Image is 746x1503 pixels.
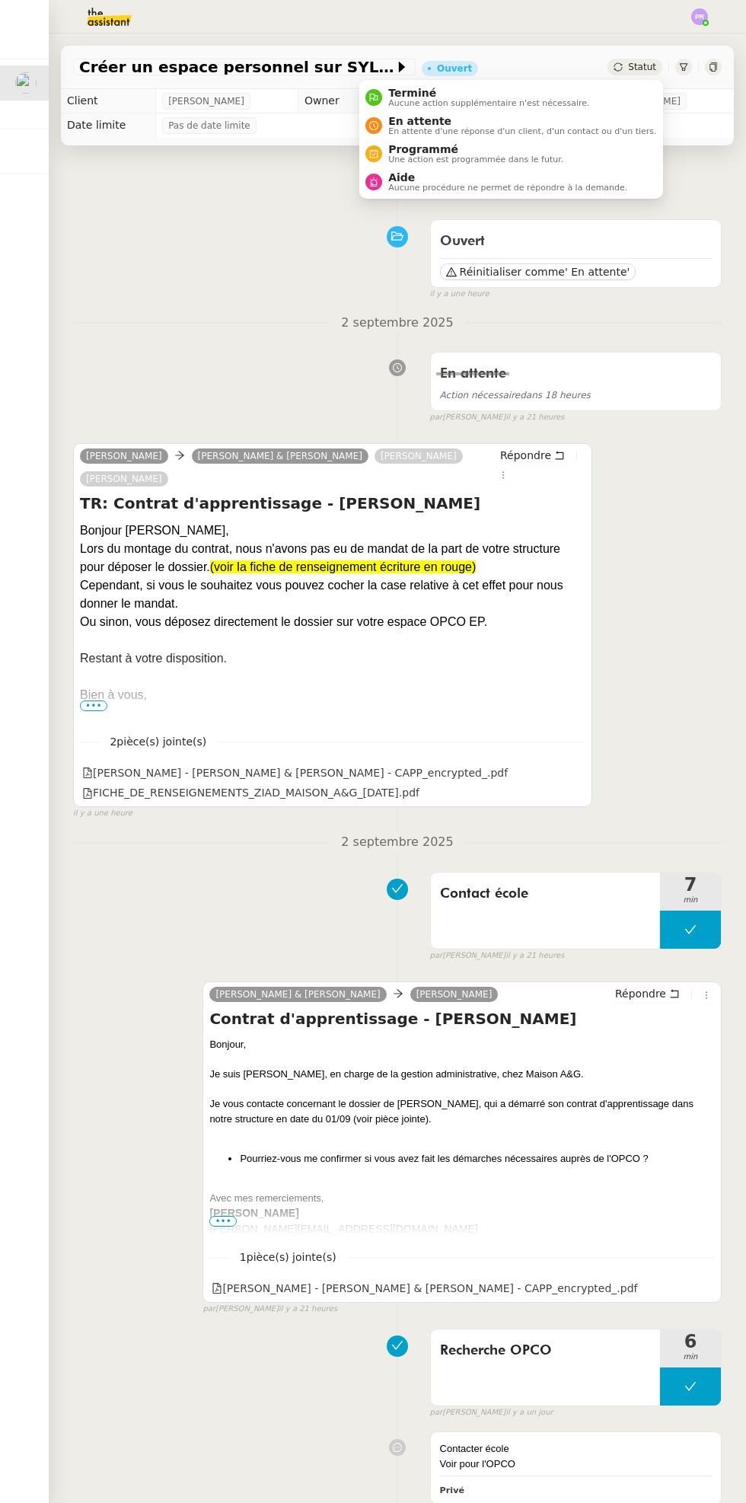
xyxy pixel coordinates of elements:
div: Bonjour [PERSON_NAME], [80,522,585,540]
span: par [430,949,443,962]
span: Recherche OPCO [440,1339,651,1362]
span: En attente [440,367,506,381]
span: Pas de date limite [168,118,250,133]
img: svg [691,8,708,25]
span: (voir la fiche de renseignement écriture en rouge) [210,560,477,573]
span: 2 septembre 2025 [329,832,465,853]
span: Statut [628,62,656,72]
span: ' En attente' [565,264,630,279]
span: Créer un espace personnel sur SYLAé [79,59,394,75]
h4: TR: Contrat d'apprentissage - [PERSON_NAME] [80,493,585,514]
a: [PERSON_NAME][EMAIL_ADDRESS][DOMAIN_NAME] [209,1223,477,1235]
span: min [660,1351,721,1364]
div: Avec mes remerciements, [209,1191,715,1206]
span: Répondre [500,448,551,463]
div: Cependant, si vous le souhaitez vous pouvez cocher la case relative à cet effet pour nous donner ... [80,576,585,613]
a: [PERSON_NAME] [375,449,463,463]
span: Action nécessaire [440,390,521,400]
span: Contact école [440,882,651,905]
div: Contacter école [440,1441,712,1457]
span: 2 septembre 2025 [329,313,465,333]
span: dans 18 heures [440,390,591,400]
span: ••• [80,700,107,711]
td: Owner [298,89,362,113]
span: Aucune action supplémentaire n'est nécessaire. [388,99,589,107]
span: pièce(s) jointe(s) [247,1251,336,1263]
div: FICHE_DE_RENSEIGNEMENTS_ZIAD_MAISON_A&G_[DATE].pdf [82,784,419,802]
div: Ou sinon, vous déposez directement le dossier sur votre espace OPCO EP. [80,613,585,631]
div: Je suis [PERSON_NAME], en charge de la gestion administrative, chez Maison A&G. [209,1067,715,1082]
small: [PERSON_NAME] [430,411,565,424]
a: [PERSON_NAME] [410,988,499,1001]
span: 7 [660,876,721,894]
span: par [202,1303,215,1316]
td: Date limite [61,113,156,138]
a: [PERSON_NAME] & [PERSON_NAME] [192,449,368,463]
span: il y a 21 heures [505,411,564,424]
div: [PERSON_NAME] - [PERSON_NAME] & [PERSON_NAME] - CAPP_encrypted_.pdf [82,764,508,782]
span: Aucune procédure ne permet de répondre à la demande. [388,183,627,192]
span: Ouvert [440,235,485,248]
a: [PERSON_NAME] [80,449,168,463]
li: Pourriez-vous me confirmer si vous avez fait les démarches nécessaires auprès de l'OPCO ? [240,1151,715,1166]
div: [PERSON_NAME] - [PERSON_NAME] & [PERSON_NAME] - CAPP_encrypted_.pdf [212,1280,637,1297]
h4: Contrat d'apprentissage - [PERSON_NAME] [209,1008,715,1029]
button: Répondre [495,447,570,464]
span: pièce(s) jointe(s) [116,736,206,748]
b: Privé [440,1485,464,1495]
span: En attente [388,115,656,127]
span: il y a 21 heures [505,949,564,962]
small: [PERSON_NAME] [202,1303,337,1316]
span: Répondre [615,986,666,1001]
button: Répondre [610,985,685,1002]
span: 6 [660,1332,721,1351]
div: Bonjour, [209,1037,715,1052]
div: Voir pour l'OPCO [440,1457,712,1472]
div: Je vous contacte concernant le dossier de [PERSON_NAME], qui a démarré son contrat d'apprentissag... [209,1096,715,1126]
span: 1 [229,1249,347,1266]
a: [PERSON_NAME] [80,472,168,486]
span: Une action est programmée dans le futur. [388,155,563,164]
span: par [430,411,443,424]
span: ••• [209,1216,237,1227]
small: [PERSON_NAME] [430,1406,553,1419]
span: il y a 21 heures [279,1303,337,1316]
div: Restant à votre disposition. [80,649,585,668]
div: Ouvert [437,64,472,73]
a: [PERSON_NAME] & [PERSON_NAME] [209,988,386,1001]
div: Bien à vous, [80,686,585,704]
span: 2 [99,733,217,751]
span: [PERSON_NAME] [168,94,244,109]
span: Programmé [388,143,563,155]
td: Client [61,89,156,113]
small: [PERSON_NAME] [430,949,565,962]
span: Terminé [388,87,589,99]
span: par [430,1406,443,1419]
div: Lors du montage du contrat, nous n'avons pas eu de mandat de la part de votre structure pour dépo... [80,540,585,576]
span: il y a une heure [430,288,489,301]
span: Réinitialiser comme [460,264,565,279]
span: min [660,894,721,907]
span: En attente d'une réponse d'un client, d'un contact ou d'un tiers. [388,127,656,136]
span: Aide [388,171,627,183]
td: [PERSON_NAME] [209,1205,477,1221]
span: il y a un jour [505,1406,553,1419]
span: il y a une heure [73,807,132,820]
img: users%2FfjlNmCTkLiVoA3HQjY3GA5JXGxb2%2Favatar%2Fstarofservice_97480retdsc0392.png [15,72,37,94]
button: Réinitialiser comme' En attente' [440,263,636,280]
